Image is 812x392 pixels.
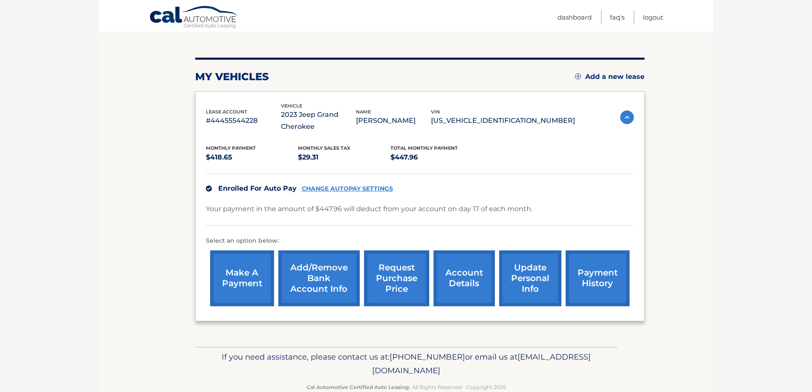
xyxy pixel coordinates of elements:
[356,109,371,115] span: name
[575,73,644,81] a: Add a new lease
[281,109,356,133] p: 2023 Jeep Grand Cherokee
[306,384,409,390] strong: Cal Automotive Certified Auto Leasing
[206,115,281,127] p: #44455544228
[149,6,239,30] a: Cal Automotive
[201,383,612,392] p: - All Rights Reserved - Copyright 2025
[566,250,630,306] a: payment history
[298,145,350,151] span: Monthly sales Tax
[390,352,465,362] span: [PHONE_NUMBER]
[356,115,431,127] p: [PERSON_NAME]
[218,184,297,192] span: Enrolled For Auto Pay
[302,185,393,192] a: CHANGE AUTOPAY SETTINGS
[206,109,247,115] span: lease account
[206,186,212,192] img: check.svg
[298,151,390,163] p: $29.31
[390,151,483,163] p: $447.96
[575,73,581,79] img: add.svg
[281,103,302,109] span: vehicle
[195,70,269,83] h2: my vehicles
[431,115,575,127] p: [US_VEHICLE_IDENTIFICATION_NUMBER]
[206,236,634,246] p: Select an option below:
[390,145,458,151] span: Total Monthly Payment
[558,10,592,24] a: Dashboard
[201,350,612,377] p: If you need assistance, please contact us at: or email us at
[610,10,624,24] a: FAQ's
[431,109,440,115] span: vin
[643,10,663,24] a: Logout
[206,203,532,215] p: Your payment in the amount of $447.96 will deduct from your account on day 17 of each month.
[433,250,495,306] a: account details
[364,250,429,306] a: request purchase price
[499,250,561,306] a: update personal info
[206,151,298,163] p: $418.65
[620,110,634,124] img: accordion-active.svg
[206,145,256,151] span: Monthly Payment
[210,250,274,306] a: make a payment
[278,250,360,306] a: Add/Remove bank account info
